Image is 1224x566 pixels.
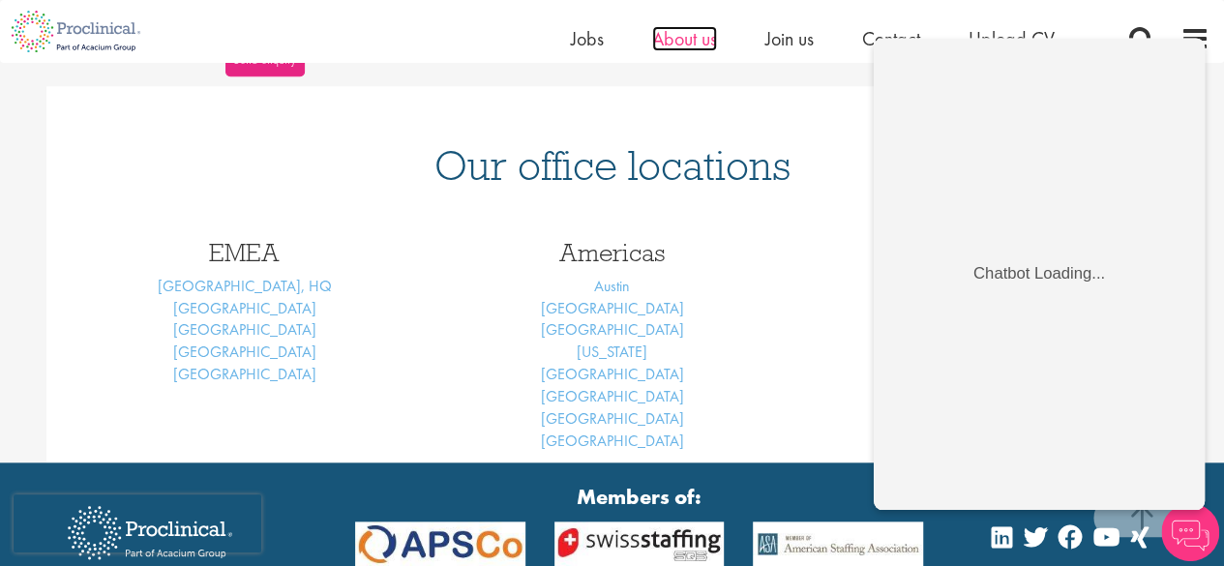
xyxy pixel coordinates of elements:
[652,26,717,51] a: About us
[541,431,684,451] a: [GEOGRAPHIC_DATA]
[571,26,604,51] a: Jobs
[173,319,316,340] a: [GEOGRAPHIC_DATA]
[765,26,814,51] a: Join us
[355,482,924,512] strong: Members of:
[14,494,261,552] iframe: reCAPTCHA
[1161,503,1219,561] img: Chatbot
[443,240,782,265] h3: Americas
[541,408,684,429] a: [GEOGRAPHIC_DATA]
[75,144,1149,187] h1: Our office locations
[811,240,1149,265] h3: APAC
[107,245,250,265] div: Chatbot Loading...
[862,26,920,51] a: Contact
[158,276,332,296] a: [GEOGRAPHIC_DATA], HQ
[594,276,630,296] a: Austin
[541,386,684,406] a: [GEOGRAPHIC_DATA]
[541,319,684,340] a: [GEOGRAPHIC_DATA]
[541,298,684,318] a: [GEOGRAPHIC_DATA]
[173,342,316,362] a: [GEOGRAPHIC_DATA]
[75,240,414,265] h3: EMEA
[541,364,684,384] a: [GEOGRAPHIC_DATA]
[173,364,316,384] a: [GEOGRAPHIC_DATA]
[969,26,1055,51] a: Upload CV
[577,342,647,362] a: [US_STATE]
[173,298,316,318] a: [GEOGRAPHIC_DATA]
